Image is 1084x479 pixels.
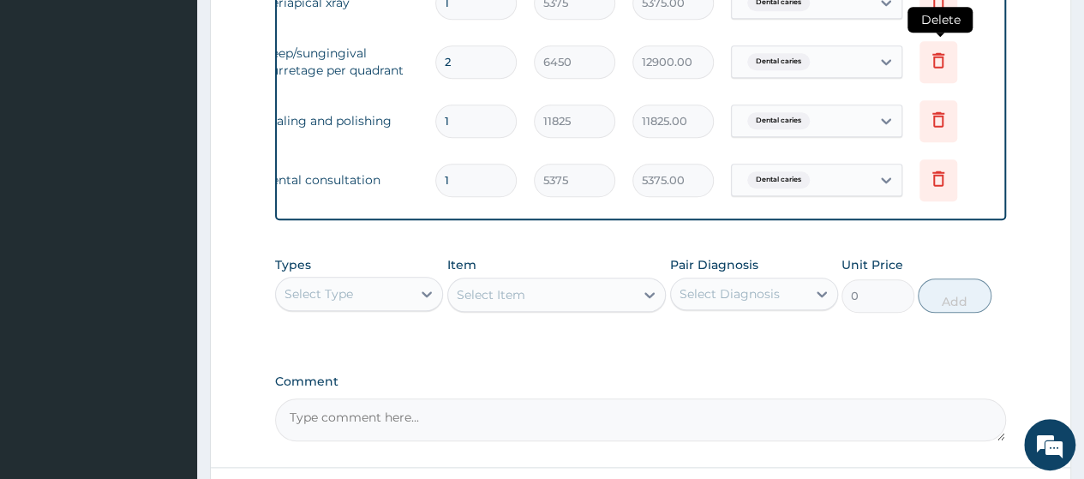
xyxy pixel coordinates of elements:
label: Item [447,256,476,273]
label: Unit Price [841,256,903,273]
div: Chat with us now [89,96,288,118]
span: We're online! [99,135,237,308]
td: dental consultation [255,163,427,197]
label: Comment [275,374,1006,389]
div: Select Type [284,285,353,302]
label: Pair Diagnosis [670,256,758,273]
span: Dental caries [747,112,810,129]
span: Delete [907,7,973,33]
div: Select Diagnosis [680,285,780,302]
td: scaling and polishing [255,104,427,138]
img: d_794563401_company_1708531726252_794563401 [32,86,69,129]
div: Minimize live chat window [281,9,322,50]
td: deep/sungingival curretage per quadrant [255,36,427,87]
label: Types [275,258,311,272]
button: Add [918,278,991,313]
textarea: Type your message and hit 'Enter' [9,307,326,367]
span: Dental caries [747,53,810,70]
span: Dental caries [747,171,810,189]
